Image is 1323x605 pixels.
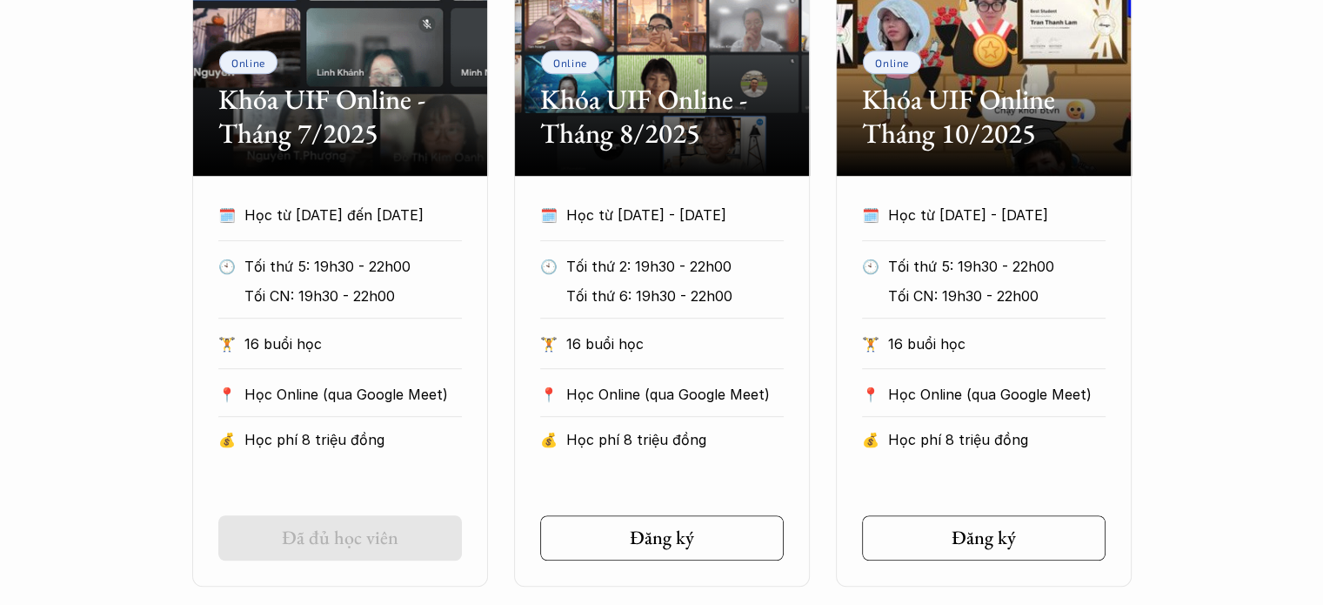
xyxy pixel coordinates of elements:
h5: Đăng ký [952,527,1016,549]
p: Tối thứ 5: 19h30 - 22h00 [888,253,1131,279]
p: Học phí 8 triệu đồng [566,427,784,453]
p: 🗓️ [218,202,236,228]
p: Học phí 8 triệu đồng [888,427,1106,453]
p: 🏋️ [540,331,558,357]
a: Đăng ký [862,515,1106,561]
p: Tối thứ 5: 19h30 - 22h00 [244,253,487,279]
p: 🗓️ [540,202,558,228]
p: Tối CN: 19h30 - 22h00 [244,283,487,309]
p: 💰 [540,427,558,453]
p: 💰 [862,427,879,453]
p: Tối thứ 2: 19h30 - 22h00 [566,253,809,279]
h5: Đăng ký [630,527,694,549]
p: 16 buổi học [888,331,1106,357]
p: Học Online (qua Google Meet) [566,381,784,407]
p: 🏋️ [218,331,236,357]
a: Đăng ký [540,515,784,561]
h2: Khóa UIF Online - Tháng 7/2025 [218,83,462,150]
p: Online [875,57,909,69]
p: Online [553,57,587,69]
h5: Đã đủ học viên [282,527,398,549]
p: Tối CN: 19h30 - 22h00 [888,283,1131,309]
h2: Khóa UIF Online - Tháng 8/2025 [540,83,784,150]
p: Online [231,57,265,69]
p: 💰 [218,427,236,453]
p: 📍 [862,387,879,403]
p: 📍 [540,387,558,403]
p: 🏋️ [862,331,879,357]
p: Tối thứ 6: 19h30 - 22h00 [566,283,809,309]
p: 16 buổi học [566,331,784,357]
h2: Khóa UIF Online Tháng 10/2025 [862,83,1106,150]
p: Học Online (qua Google Meet) [244,381,462,407]
p: Học phí 8 triệu đồng [244,427,462,453]
p: Học từ [DATE] - [DATE] [566,202,784,228]
p: 🕙 [862,253,879,279]
p: 🕙 [218,253,236,279]
p: Học từ [DATE] - [DATE] [888,202,1106,228]
p: 🗓️ [862,202,879,228]
p: 🕙 [540,253,558,279]
p: Học từ [DATE] đến [DATE] [244,202,462,228]
p: 📍 [218,387,236,403]
p: 16 buổi học [244,331,462,357]
p: Học Online (qua Google Meet) [888,381,1106,407]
